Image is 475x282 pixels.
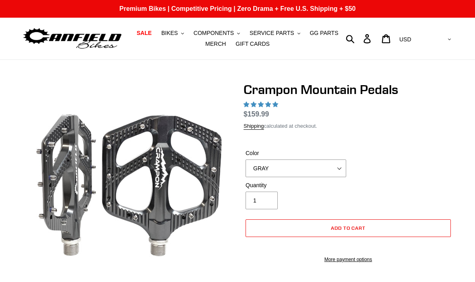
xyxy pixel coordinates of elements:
div: calculated at checkout. [244,122,453,130]
label: Quantity [246,181,346,190]
button: Add to cart [246,219,451,237]
span: GIFT CARDS [235,41,270,47]
span: GG PARTS [310,30,338,37]
a: GG PARTS [306,28,342,39]
button: BIKES [157,28,188,39]
span: SALE [136,30,151,37]
span: $159.99 [244,110,269,118]
button: SERVICE PARTS [246,28,304,39]
label: Color [246,149,346,157]
a: Shipping [244,123,264,130]
span: SERVICE PARTS [250,30,294,37]
button: COMPONENTS [190,28,244,39]
a: SALE [132,28,155,39]
h1: Crampon Mountain Pedals [244,82,453,97]
span: 4.97 stars [244,101,280,108]
a: MERCH [201,39,230,49]
span: Add to cart [331,225,366,231]
span: BIKES [161,30,178,37]
a: More payment options [246,256,451,263]
span: MERCH [205,41,226,47]
span: COMPONENTS [194,30,234,37]
a: GIFT CARDS [231,39,274,49]
img: Canfield Bikes [22,26,123,51]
